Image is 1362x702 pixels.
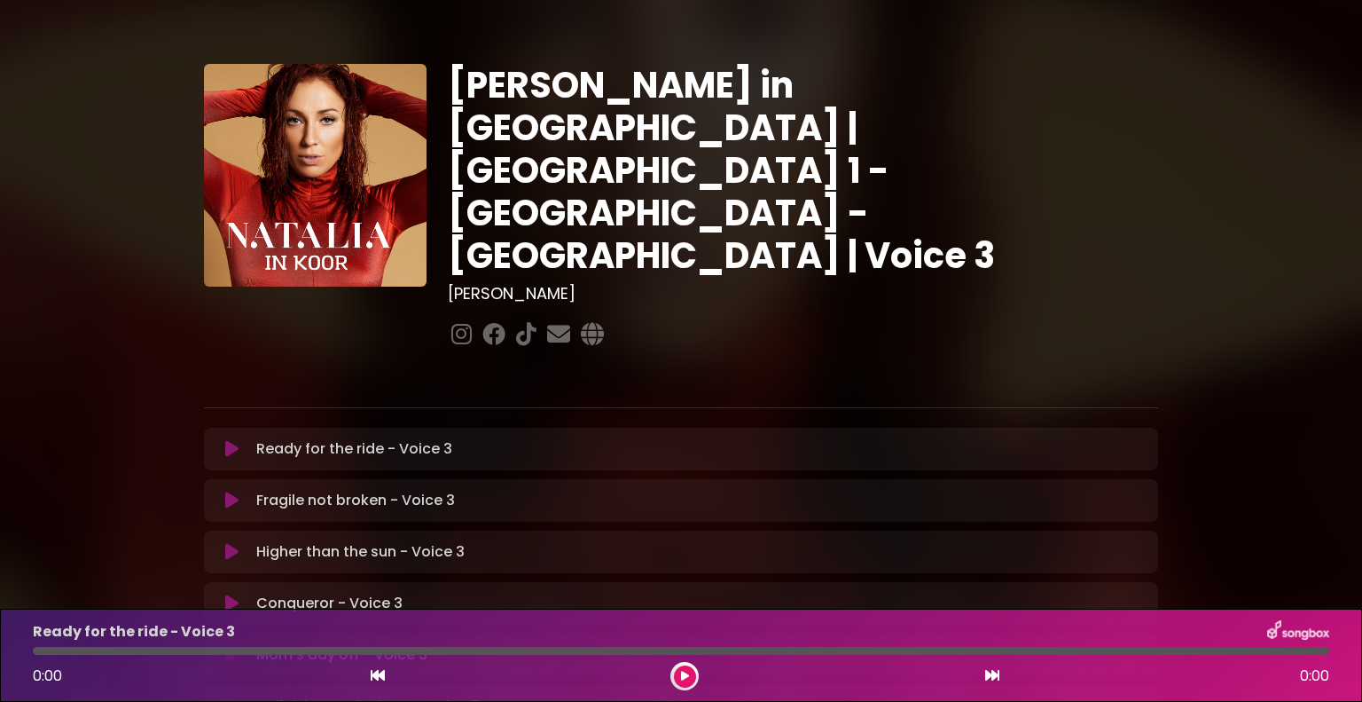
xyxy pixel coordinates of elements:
p: Ready for the ride - Voice 3 [33,621,235,643]
span: 0:00 [1300,666,1329,687]
h3: [PERSON_NAME] [448,284,1158,304]
h1: [PERSON_NAME] in [GEOGRAPHIC_DATA] | [GEOGRAPHIC_DATA] 1 - [GEOGRAPHIC_DATA] - [GEOGRAPHIC_DATA] ... [448,64,1158,277]
p: Conqueror - Voice 3 [256,593,403,614]
img: YTVS25JmS9CLUqXqkEhs [204,64,427,287]
p: Higher than the sun - Voice 3 [256,541,465,563]
img: songbox-logo-white.png [1267,620,1329,643]
span: 0:00 [33,666,62,686]
p: Ready for the ride - Voice 3 [256,438,452,460]
p: Fragile not broken - Voice 3 [256,490,455,511]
